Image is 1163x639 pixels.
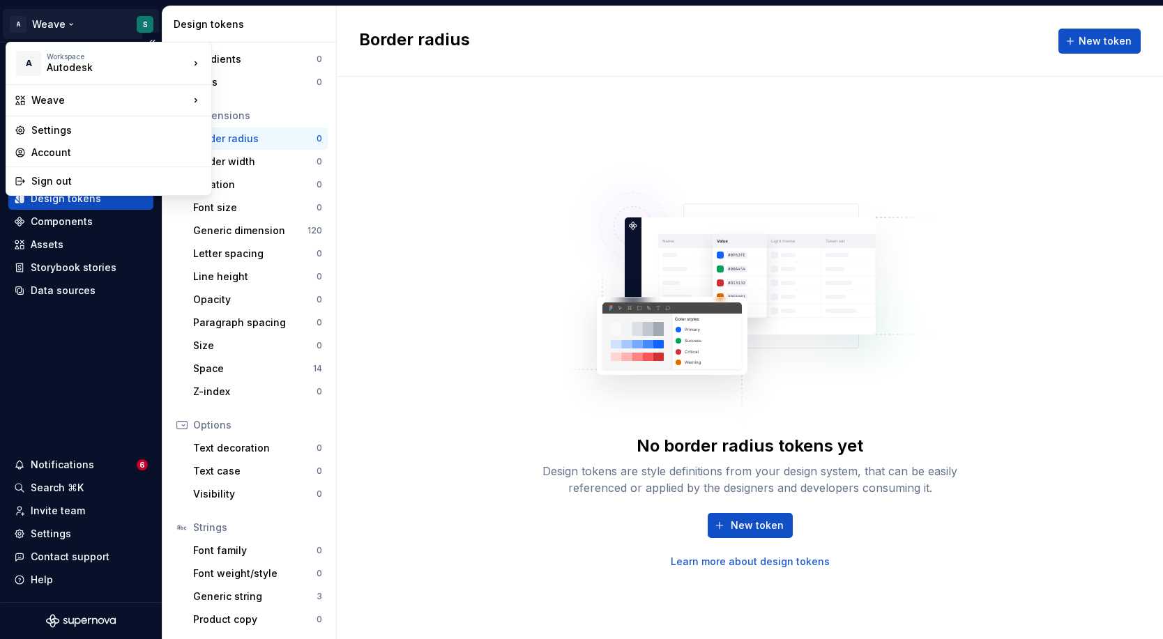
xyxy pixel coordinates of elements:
div: Autodesk [47,61,165,75]
div: Sign out [31,174,203,188]
div: Account [31,146,203,160]
div: A [16,51,41,76]
div: Weave [31,93,189,107]
div: Workspace [47,52,189,61]
div: Settings [31,123,203,137]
